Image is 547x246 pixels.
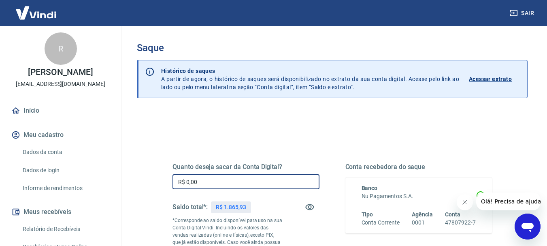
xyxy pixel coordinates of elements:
[172,203,208,211] h5: Saldo total*:
[161,67,459,91] p: A partir de agora, o histórico de saques será disponibilizado no extrato da sua conta digital. Ac...
[28,68,93,77] p: [PERSON_NAME]
[412,211,433,218] span: Agência
[345,163,492,171] h5: Conta recebedora do saque
[457,194,473,210] iframe: Fechar mensagem
[161,67,459,75] p: Histórico de saques
[362,211,373,218] span: Tipo
[412,218,433,227] h6: 0001
[19,144,111,160] a: Dados da conta
[137,42,528,53] h3: Saque
[476,193,541,210] iframe: Mensagem da empresa
[10,0,62,25] img: Vindi
[445,218,476,227] h6: 47807922-7
[362,192,476,201] h6: Nu Pagamentos S.A.
[45,32,77,65] div: R
[19,221,111,237] a: Relatório de Recebíveis
[19,180,111,197] a: Informe de rendimentos
[469,67,521,91] a: Acessar extrato
[172,163,319,171] h5: Quanto deseja sacar da Conta Digital?
[445,211,460,218] span: Conta
[216,203,246,212] p: R$ 1.865,93
[5,6,68,12] span: Olá! Precisa de ajuda?
[19,162,111,179] a: Dados de login
[10,203,111,221] button: Meus recebíveis
[16,80,105,88] p: [EMAIL_ADDRESS][DOMAIN_NAME]
[515,214,541,240] iframe: Botão para abrir a janela de mensagens
[508,6,537,21] button: Sair
[10,102,111,120] a: Início
[469,75,512,83] p: Acessar extrato
[10,126,111,144] button: Meu cadastro
[362,218,400,227] h6: Conta Corrente
[362,185,378,191] span: Banco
